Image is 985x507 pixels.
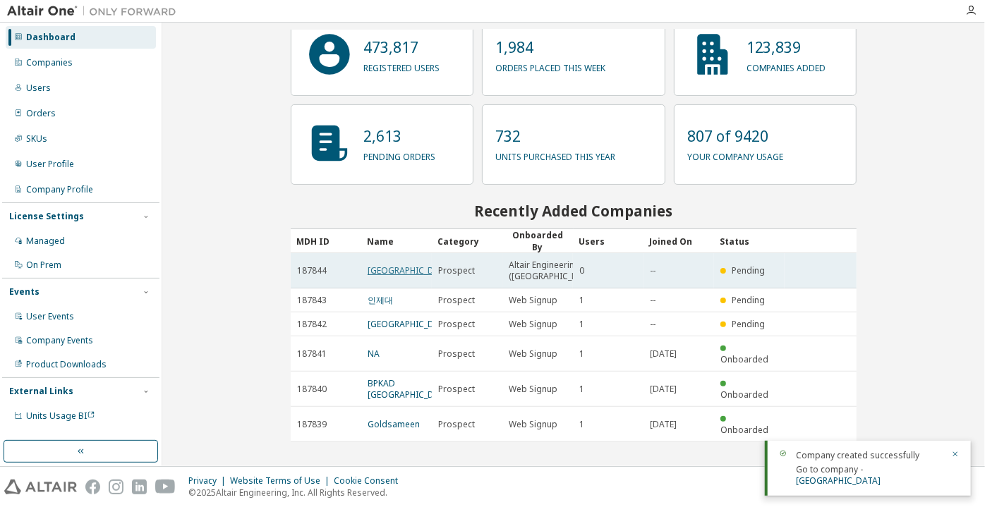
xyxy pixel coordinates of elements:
[437,230,497,252] div: Category
[26,259,61,271] div: On Prem
[720,424,768,436] span: Onboarded
[368,264,452,276] a: [GEOGRAPHIC_DATA]
[650,419,677,430] span: [DATE]
[9,286,40,298] div: Events
[368,348,380,360] a: NA
[363,37,440,58] p: 473,817
[579,419,584,430] span: 1
[363,58,440,74] p: registered users
[650,348,677,360] span: [DATE]
[720,353,768,365] span: Onboarded
[26,410,95,422] span: Units Usage BI
[26,83,51,94] div: Users
[26,108,56,119] div: Orders
[85,479,100,494] img: facebook.svg
[26,133,47,145] div: SKUs
[747,58,826,74] p: companies added
[334,475,406,487] div: Cookie Consent
[438,419,475,430] span: Prospect
[509,259,598,282] span: Altair Engineering ([GEOGRAPHIC_DATA])
[9,211,84,222] div: License Settings
[7,4,183,18] img: Altair One
[579,319,584,330] span: 1
[732,294,766,306] span: Pending
[579,348,584,360] span: 1
[363,126,435,147] p: 2,613
[796,475,881,487] a: [GEOGRAPHIC_DATA]
[495,126,615,147] p: 732
[132,479,147,494] img: linkedin.svg
[297,384,327,395] span: 187840
[509,348,557,360] span: Web Signup
[509,319,557,330] span: Web Signup
[297,265,327,276] span: 187844
[495,37,605,58] p: 1,984
[26,159,74,170] div: User Profile
[509,384,557,395] span: Web Signup
[26,57,73,68] div: Companies
[720,230,779,252] div: Status
[650,319,655,330] span: --
[438,348,475,360] span: Prospect
[26,359,107,370] div: Product Downloads
[438,265,475,276] span: Prospect
[438,384,475,395] span: Prospect
[296,230,356,252] div: MDH ID
[4,479,77,494] img: altair_logo.svg
[291,202,857,220] h2: Recently Added Companies
[368,294,393,306] a: 인제대
[495,58,605,74] p: orders placed this week
[687,126,784,147] p: 807 of 9420
[297,319,327,330] span: 187842
[297,419,327,430] span: 187839
[579,384,584,395] span: 1
[155,479,176,494] img: youtube.svg
[509,295,557,306] span: Web Signup
[747,37,826,58] p: 123,839
[650,265,655,276] span: --
[508,229,567,253] div: Onboarded By
[796,463,881,487] span: Go to company -
[579,295,584,306] span: 1
[732,264,766,276] span: Pending
[297,348,327,360] span: 187841
[26,311,74,322] div: User Events
[495,147,615,163] p: units purchased this year
[26,335,93,346] div: Company Events
[26,32,75,43] div: Dashboard
[188,475,230,487] div: Privacy
[650,295,655,306] span: --
[26,184,93,195] div: Company Profile
[720,389,768,401] span: Onboarded
[687,147,784,163] p: your company usage
[368,318,452,330] a: [GEOGRAPHIC_DATA]
[297,295,327,306] span: 187843
[579,265,584,276] span: 0
[109,479,123,494] img: instagram.svg
[9,386,73,397] div: External Links
[732,318,766,330] span: Pending
[26,236,65,247] div: Managed
[363,147,435,163] p: pending orders
[367,230,426,252] div: Name
[649,230,708,252] div: Joined On
[438,319,475,330] span: Prospect
[368,418,420,430] a: Goldsameen
[368,377,452,401] a: BPKAD [GEOGRAPHIC_DATA]
[650,384,677,395] span: [DATE]
[438,295,475,306] span: Prospect
[579,230,638,252] div: Users
[188,487,406,499] p: © 2025 Altair Engineering, Inc. All Rights Reserved.
[509,419,557,430] span: Web Signup
[230,475,334,487] div: Website Terms of Use
[796,449,943,462] div: Company created successfully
